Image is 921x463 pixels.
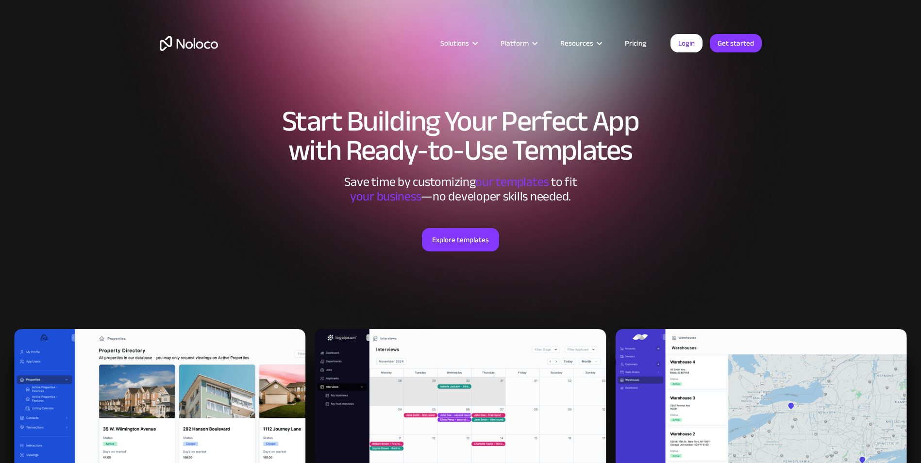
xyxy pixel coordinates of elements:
[613,37,658,50] a: Pricing
[428,37,488,50] div: Solutions
[160,107,762,165] h1: Start Building Your Perfect App with Ready-to-Use Templates
[488,37,548,50] div: Platform
[501,37,529,50] div: Platform
[560,37,593,50] div: Resources
[315,175,606,204] div: Save time by customizing to fit ‍ —no developer skills needed.
[350,184,421,208] span: your business
[548,37,613,50] div: Resources
[440,37,469,50] div: Solutions
[710,34,762,52] a: Get started
[160,36,218,51] a: home
[475,170,549,194] span: our templates
[422,228,499,251] a: Explore templates
[670,34,703,52] a: Login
